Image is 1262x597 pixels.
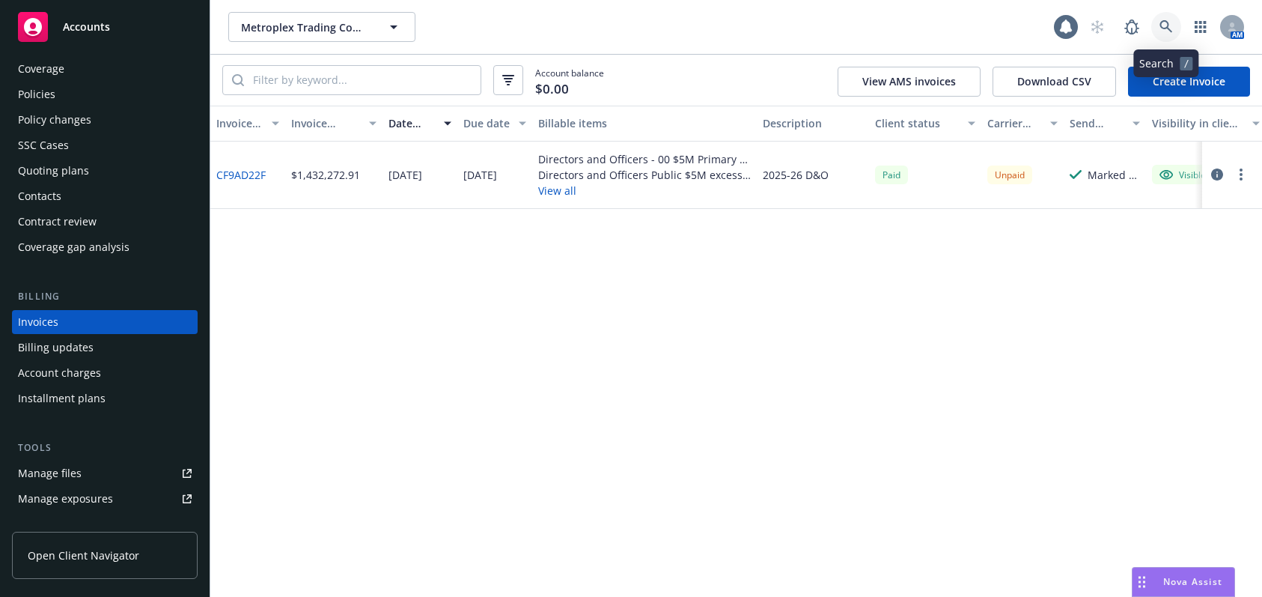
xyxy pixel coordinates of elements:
[12,159,198,183] a: Quoting plans
[12,108,198,132] a: Policy changes
[63,21,110,33] span: Accounts
[291,167,360,183] div: $1,432,272.91
[535,67,604,94] span: Account balance
[12,210,198,234] a: Contract review
[532,106,757,142] button: Billable items
[987,166,1032,184] div: Unpaid
[18,133,69,157] div: SSC Cases
[18,487,113,511] div: Manage exposures
[12,512,198,536] a: Manage certificates
[981,106,1064,142] button: Carrier status
[12,82,198,106] a: Policies
[388,115,435,131] div: Date issued
[12,310,198,334] a: Invoices
[12,461,198,485] a: Manage files
[210,106,285,142] button: Invoice ID
[12,289,198,304] div: Billing
[538,167,751,183] div: Directors and Officers Public $5M excess of $5M - 01 $5M xs $5M - NHS715634
[232,74,244,86] svg: Search
[1186,12,1216,42] a: Switch app
[12,361,198,385] a: Account charges
[875,166,908,184] div: Paid
[18,387,106,410] div: Installment plans
[1082,12,1112,42] a: Start snowing
[1151,12,1181,42] a: Search
[838,67,981,97] button: View AMS invoices
[538,151,751,167] div: Directors and Officers - 00 $5M Primary - OII-751-DO-1-2025-0-P
[12,184,198,208] a: Contacts
[993,67,1116,97] button: Download CSV
[12,235,198,259] a: Coverage gap analysis
[216,115,263,131] div: Invoice ID
[757,106,869,142] button: Description
[18,336,94,360] div: Billing updates
[1152,115,1243,131] div: Visibility in client dash
[538,183,751,199] button: View all
[875,115,959,131] div: Client status
[244,66,481,94] input: Filter by keyword...
[12,133,198,157] a: SSC Cases
[457,106,532,142] button: Due date
[388,167,422,183] div: [DATE]
[291,115,360,131] div: Invoice amount
[1070,115,1124,131] div: Send result
[241,19,371,35] span: Metroplex Trading Company LLC
[763,115,863,131] div: Description
[1128,67,1250,97] a: Create Invoice
[18,461,82,485] div: Manage files
[18,512,116,536] div: Manage certificates
[285,106,382,142] button: Invoice amount
[1132,567,1235,597] button: Nova Assist
[18,310,58,334] div: Invoices
[1133,568,1151,596] div: Drag to move
[1064,106,1146,142] button: Send result
[987,115,1041,131] div: Carrier status
[28,548,139,563] span: Open Client Navigator
[12,440,198,455] div: Tools
[538,115,751,131] div: Billable items
[12,487,198,511] a: Manage exposures
[1163,575,1222,588] span: Nova Assist
[12,57,198,81] a: Coverage
[18,210,97,234] div: Contract review
[763,167,829,183] div: 2025-26 D&O
[1159,168,1206,181] div: Visible
[12,387,198,410] a: Installment plans
[1117,12,1147,42] a: Report a Bug
[18,235,129,259] div: Coverage gap analysis
[18,57,64,81] div: Coverage
[535,79,569,99] span: $0.00
[18,108,91,132] div: Policy changes
[12,336,198,360] a: Billing updates
[463,115,510,131] div: Due date
[18,184,61,208] div: Contacts
[869,106,981,142] button: Client status
[12,6,198,48] a: Accounts
[18,159,89,183] div: Quoting plans
[463,167,497,183] div: [DATE]
[216,167,266,183] a: CF9AD22F
[18,361,101,385] div: Account charges
[228,12,415,42] button: Metroplex Trading Company LLC
[382,106,457,142] button: Date issued
[1088,167,1140,183] div: Marked as sent
[18,82,55,106] div: Policies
